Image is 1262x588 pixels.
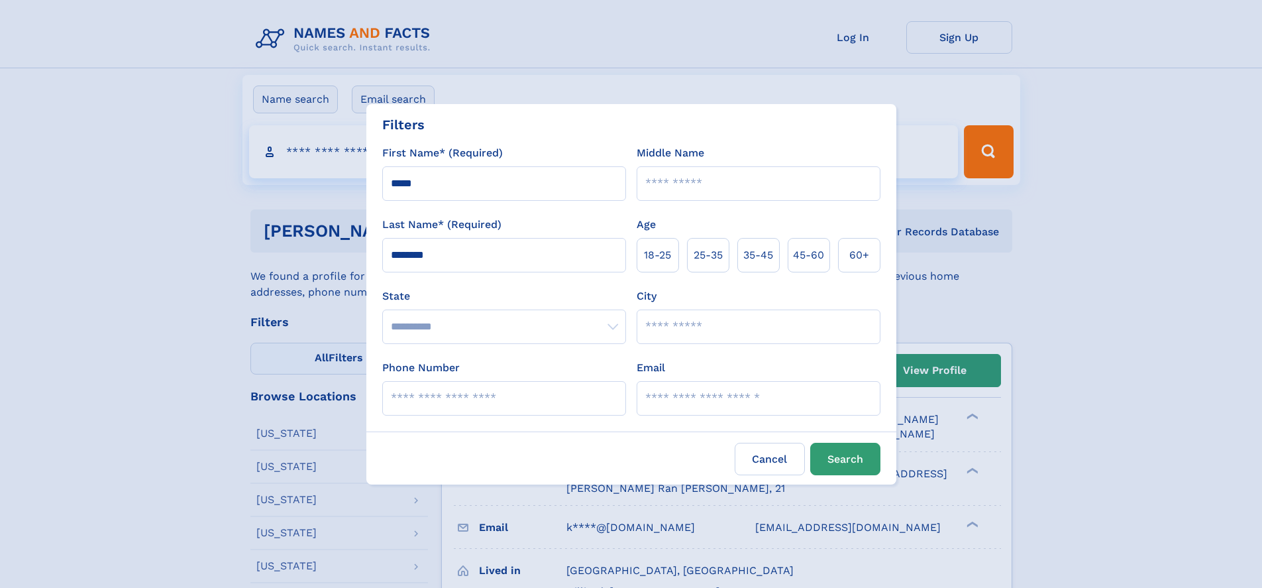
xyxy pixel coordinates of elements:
[810,443,880,475] button: Search
[637,360,665,376] label: Email
[735,443,805,475] label: Cancel
[382,217,501,233] label: Last Name* (Required)
[382,288,626,304] label: State
[793,247,824,263] span: 45‑60
[382,145,503,161] label: First Name* (Required)
[743,247,773,263] span: 35‑45
[637,217,656,233] label: Age
[694,247,723,263] span: 25‑35
[849,247,869,263] span: 60+
[382,360,460,376] label: Phone Number
[637,288,657,304] label: City
[382,115,425,135] div: Filters
[644,247,671,263] span: 18‑25
[637,145,704,161] label: Middle Name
